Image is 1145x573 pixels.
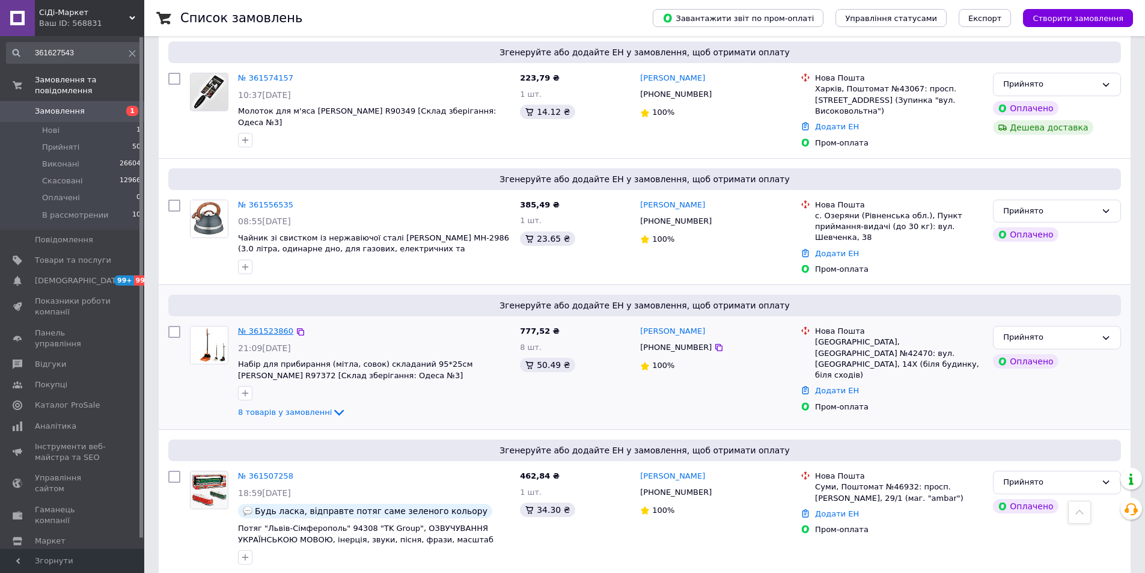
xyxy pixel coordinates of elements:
[255,506,487,516] span: Будь ласка, відправте потяг саме зеленого кольору
[815,386,859,395] a: Додати ЕН
[520,231,575,246] div: 23.65 ₴
[35,106,85,117] span: Замовлення
[638,485,714,500] div: [PHONE_NUMBER]
[520,326,560,336] span: 777,52 ₴
[238,343,291,353] span: 21:09[DATE]
[132,210,141,221] span: 10
[1003,78,1096,91] div: Прийнято
[238,233,509,265] a: Чайник зі свистком із нержавіючої сталі [PERSON_NAME] MH-2986 (3.0 літра, одинарне дно, для газов...
[815,200,983,210] div: Нова Пошта
[238,106,496,127] a: Молоток для м'яса [PERSON_NAME] R90349 [Склад зберігання: Одеса №3]
[638,340,714,355] div: [PHONE_NUMBER]
[815,524,983,535] div: Пром-оплата
[35,75,144,96] span: Замовлення та повідомлення
[815,210,983,244] div: с. Озеряни (Рівненська обл.), Пункт приймання-видачі (до 30 кг): вул. Шевченка, 38
[238,471,293,480] a: № 361507258
[815,249,859,258] a: Додати ЕН
[35,359,66,370] span: Відгуки
[1023,9,1133,27] button: Створити замовлення
[520,488,542,497] span: 1 шт.
[815,138,983,149] div: Пром-оплата
[238,524,493,555] a: Потяг "Львів-Сімферополь" 94308 "TK Group", ОЗВУЧУВАННЯ УКРАЇНСЬКОЮ МОВОЮ, інерція, звуки, пісня,...
[238,408,332,417] span: 8 товарів у замовленні
[1003,205,1096,218] div: Прийнято
[520,503,575,517] div: 34.30 ₴
[42,159,79,170] span: Виконані
[993,101,1058,115] div: Оплачено
[520,471,560,480] span: 462,84 ₴
[35,421,76,432] span: Аналітика
[640,73,705,84] a: [PERSON_NAME]
[191,471,228,509] img: Фото товару
[42,142,79,153] span: Прийняті
[815,402,983,412] div: Пром-оплата
[238,90,291,100] span: 10:37[DATE]
[652,506,674,515] span: 100%
[652,361,674,370] span: 100%
[173,173,1116,185] span: Згенеруйте або додайте ЕН у замовлення, щоб отримати оплату
[1003,331,1096,344] div: Прийнято
[42,125,60,136] span: Нові
[993,499,1058,513] div: Оплачено
[653,9,823,27] button: Завантажити звіт по пром-оплаті
[638,87,714,102] div: [PHONE_NUMBER]
[35,296,111,317] span: Показники роботи компанії
[520,105,575,119] div: 14.12 ₴
[993,227,1058,242] div: Оплачено
[42,176,83,186] span: Скасовані
[35,255,111,266] span: Товари та послуги
[815,122,859,131] a: Додати ЕН
[42,192,80,203] span: Оплачені
[238,360,473,380] a: Набір для прибирання (мітла, совок) складаний 95*25см [PERSON_NAME] R97372 [Склад зберігання: Оде...
[35,441,111,463] span: Інструменти веб-майстра та SEO
[35,504,111,526] span: Гаманець компанії
[39,18,144,29] div: Ваш ID: 568831
[42,210,109,221] span: В рассмотрении
[815,73,983,84] div: Нова Пошта
[191,73,228,111] img: Фото товару
[520,73,560,82] span: 223,79 ₴
[136,192,141,203] span: 0
[993,120,1093,135] div: Дешева доставка
[238,200,293,209] a: № 361556535
[652,108,674,117] span: 100%
[520,90,542,99] span: 1 шт.
[35,275,124,286] span: [DEMOGRAPHIC_DATA]
[35,328,111,349] span: Панель управління
[815,337,983,381] div: [GEOGRAPHIC_DATA], [GEOGRAPHIC_DATA] №42470: вул. [GEOGRAPHIC_DATA], 14Х (біля будинку, біля сходів)
[173,46,1116,58] span: Згенеруйте або додайте ЕН у замовлення, щоб отримати оплату
[173,299,1116,311] span: Згенеруйте або додайте ЕН у замовлення, щоб отримати оплату
[173,444,1116,456] span: Згенеруйте або додайте ЕН у замовлення, щоб отримати оплату
[120,176,141,186] span: 12966
[520,200,560,209] span: 385,49 ₴
[815,482,983,503] div: Суми, Поштомат №46932: просп. [PERSON_NAME], 29/1 (маг. "ambar")
[815,326,983,337] div: Нова Пошта
[1033,14,1123,23] span: Створити замовлення
[815,509,859,518] a: Додати ЕН
[640,471,705,482] a: [PERSON_NAME]
[520,216,542,225] span: 1 шт.
[640,326,705,337] a: [PERSON_NAME]
[959,9,1012,27] button: Експорт
[520,343,542,352] span: 8 шт.
[191,200,228,237] img: Фото товару
[114,275,134,286] span: 99+
[35,473,111,494] span: Управління сайтом
[815,471,983,482] div: Нова Пошта
[190,200,228,238] a: Фото товару
[638,213,714,229] div: [PHONE_NUMBER]
[190,471,228,509] a: Фото товару
[136,125,141,136] span: 1
[993,354,1058,369] div: Оплачено
[1011,13,1133,22] a: Створити замовлення
[845,14,937,23] span: Управління статусами
[132,142,141,153] span: 50
[238,488,291,498] span: 18:59[DATE]
[238,408,346,417] a: 8 товарів у замовленні
[120,159,141,170] span: 26604
[190,326,228,364] a: Фото товару
[815,84,983,117] div: Харків, Поштомат №43067: просп. [STREET_ADDRESS] (Зупинка "вул. Високовольтна")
